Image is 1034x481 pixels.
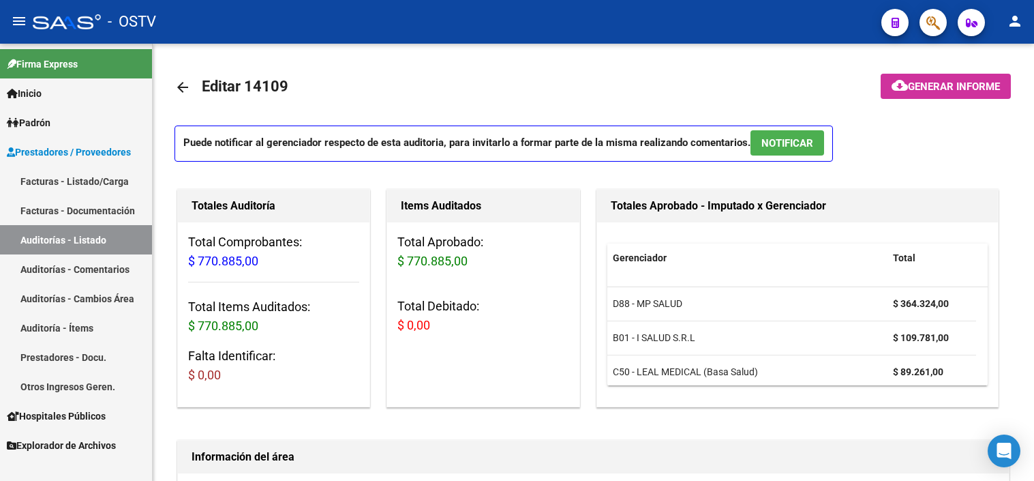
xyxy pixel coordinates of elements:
span: Editar 14109 [202,78,288,95]
span: $ 770.885,00 [188,319,258,333]
span: Generar informe [908,81,1000,93]
h1: Items Auditados [401,195,565,217]
strong: $ 364.324,00 [893,298,949,309]
p: Puede notificar al gerenciador respecto de esta auditoria, para invitarlo a formar parte de la mi... [174,126,833,162]
span: Firma Express [7,57,78,72]
strong: $ 89.261,00 [893,366,943,377]
button: NOTIFICAR [750,130,824,156]
strong: $ 109.781,00 [893,332,949,343]
span: Gerenciador [613,252,667,263]
span: Explorador de Archivos [7,438,116,453]
span: Total [893,252,915,263]
button: Generar informe [881,74,1011,99]
span: Prestadores / Proveedores [7,145,131,160]
span: D88 - MP SALUD [613,298,682,309]
span: Inicio [7,86,42,101]
mat-icon: menu [11,13,27,29]
span: $ 770.885,00 [397,254,468,268]
span: $ 0,00 [397,318,430,332]
span: - OSTV [108,7,156,37]
span: B01 - I SALUD S.R.L [613,332,695,343]
span: $ 0,00 [188,368,221,382]
h3: Total Items Auditados: [188,297,359,336]
span: $ 770.885,00 [188,254,258,268]
span: NOTIFICAR [761,137,813,149]
span: Padrón [7,115,50,130]
span: Hospitales Públicos [7,409,106,424]
h3: Falta Identificar: [188,347,359,385]
h1: Totales Auditoría [192,195,356,217]
h3: Total Comprobantes: [188,233,359,271]
datatable-header-cell: Gerenciador [607,244,887,273]
mat-icon: arrow_back [174,79,191,96]
datatable-header-cell: Total [887,244,976,273]
mat-icon: cloud_download [892,77,908,93]
mat-icon: person [1007,13,1023,29]
span: C50 - LEAL MEDICAL (Basa Salud) [613,366,758,377]
div: Open Intercom Messenger [988,435,1020,467]
h1: Información del área [192,446,995,468]
h1: Totales Aprobado - Imputado x Gerenciador [611,195,985,217]
h3: Total Aprobado: [397,233,568,271]
h3: Total Debitado: [397,297,568,335]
